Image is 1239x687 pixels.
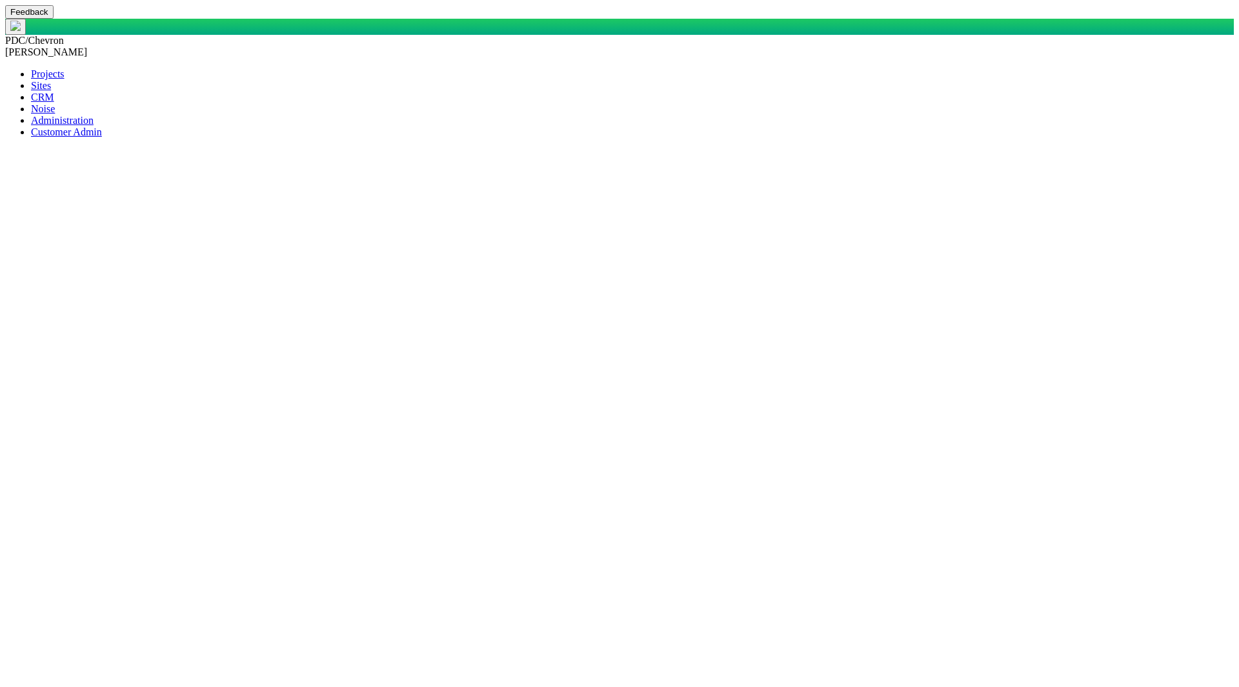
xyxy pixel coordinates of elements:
span: PDC/Chevron [5,35,64,46]
a: Projects [31,68,65,79]
img: UrbanGroupSolutionsTheme$USG_Images$logo.png [10,21,21,31]
a: Customer Admin [31,126,102,137]
a: CRM [31,92,54,103]
div: [PERSON_NAME] [5,46,1234,58]
span: [PERSON_NAME] [5,46,87,57]
a: Sites [31,80,51,91]
button: Feedback [5,5,54,19]
a: Noise [31,103,55,114]
a: Administration [31,115,94,126]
